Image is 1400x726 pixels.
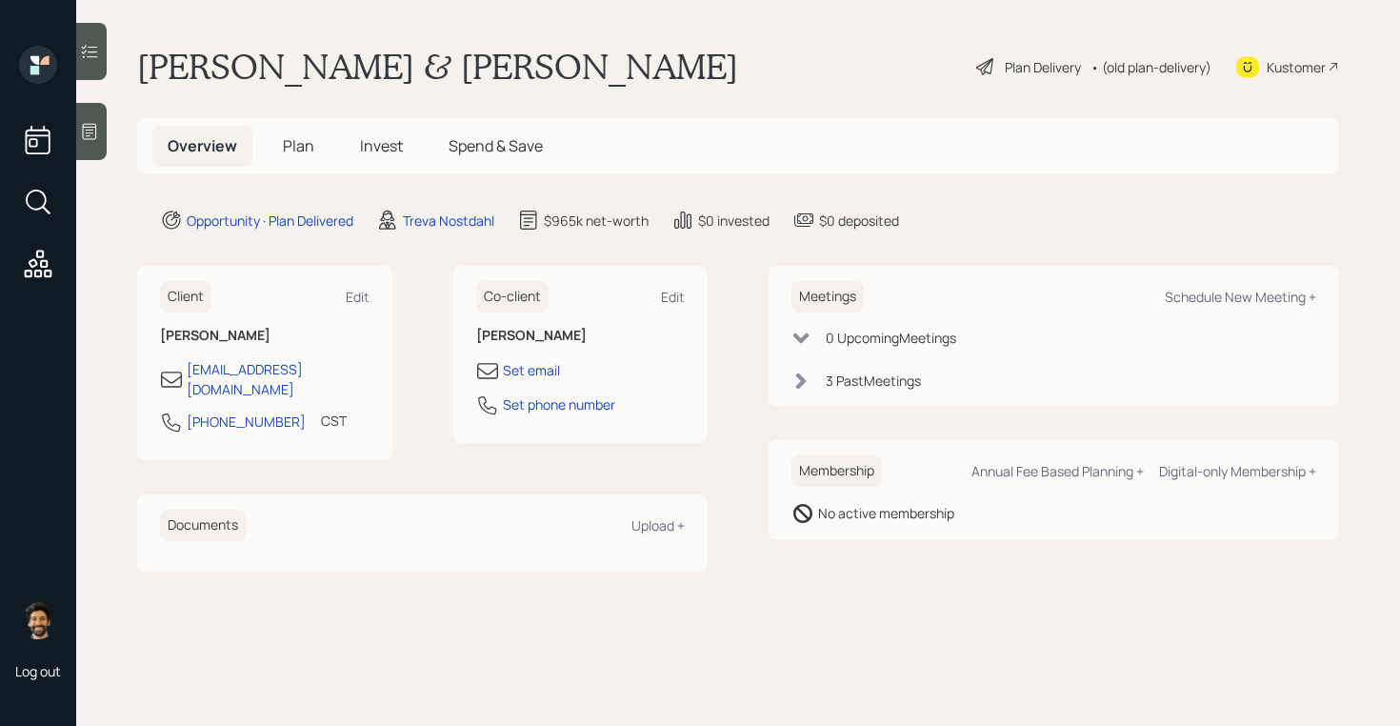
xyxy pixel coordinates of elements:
[160,510,246,541] h6: Documents
[187,359,370,399] div: [EMAIL_ADDRESS][DOMAIN_NAME]
[503,394,615,414] div: Set phone number
[476,328,686,344] h6: [PERSON_NAME]
[15,662,61,680] div: Log out
[791,281,864,313] h6: Meetings
[403,211,494,231] div: Treva Nostdahl
[826,328,956,348] div: 0 Upcoming Meeting s
[283,135,314,156] span: Plan
[544,211,649,231] div: $965k net-worth
[19,601,57,639] img: eric-schwartz-headshot.png
[360,135,403,156] span: Invest
[321,411,347,431] div: CST
[346,288,370,306] div: Edit
[1267,57,1326,77] div: Kustomer
[160,328,370,344] h6: [PERSON_NAME]
[168,135,237,156] span: Overview
[449,135,543,156] span: Spend & Save
[137,46,738,88] h1: [PERSON_NAME] & [PERSON_NAME]
[1159,462,1316,480] div: Digital-only Membership +
[187,412,306,432] div: [PHONE_NUMBER]
[971,462,1144,480] div: Annual Fee Based Planning +
[476,281,549,313] h6: Co-client
[819,211,899,231] div: $0 deposited
[661,288,685,306] div: Edit
[791,455,882,487] h6: Membership
[1005,57,1081,77] div: Plan Delivery
[698,211,770,231] div: $0 invested
[1165,288,1316,306] div: Schedule New Meeting +
[160,281,211,313] h6: Client
[826,371,921,391] div: 3 Past Meeting s
[503,360,560,380] div: Set email
[1090,57,1211,77] div: • (old plan-delivery)
[187,211,353,231] div: Opportunity · Plan Delivered
[818,503,954,523] div: No active membership
[631,516,685,534] div: Upload +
